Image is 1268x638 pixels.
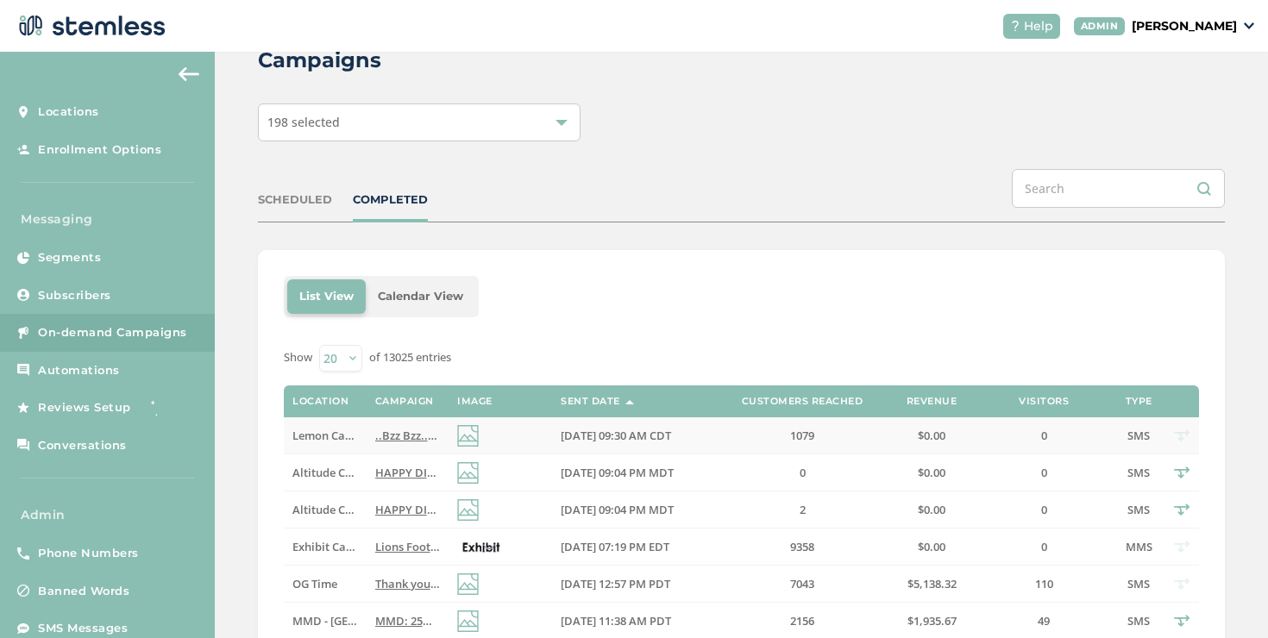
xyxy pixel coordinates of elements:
[561,396,620,407] label: Sent Date
[790,539,814,554] span: 9358
[1121,614,1156,629] label: SMS
[790,613,814,629] span: 2156
[267,114,340,130] span: 198 selected
[561,428,671,443] span: [DATE] 09:30 AM CDT
[38,362,120,379] span: Automations
[457,610,479,632] img: icon-img-d887fa0c.svg
[725,466,880,480] label: 0
[561,613,671,629] span: [DATE] 11:38 AM PDT
[1074,17,1126,35] div: ADMIN
[258,45,381,76] h2: Campaigns
[907,396,957,407] label: Revenue
[918,428,945,443] span: $0.00
[292,540,357,554] label: Exhibit Cannabis - Port Huron
[1121,503,1156,517] label: SMS
[918,465,945,480] span: $0.00
[983,577,1104,591] label: 110
[1024,17,1053,35] span: Help
[790,428,814,443] span: 1079
[292,576,337,591] span: OG Time
[375,613,954,629] span: MMD: 25% OFF Big Bags every Tue/Wed in September! Click for details & MORE DEALS 🤩 Reply END to c...
[907,613,957,629] span: $1,935.67
[1038,613,1050,629] span: 49
[561,502,674,517] span: [DATE] 09:04 PM MDT
[561,428,707,443] label: 09/10/2025 09:30 AM CDT
[1041,428,1047,443] span: 0
[38,249,101,266] span: Segments
[561,503,707,517] label: 09/09/2025 09:04 PM MDT
[1041,539,1047,554] span: 0
[14,9,166,43] img: logo-dark-0685b13c.svg
[353,191,428,209] div: COMPLETED
[1182,555,1268,638] iframe: Chat Widget
[1244,22,1254,29] img: icon_down-arrow-small-66adaf34.svg
[292,465,478,480] span: Altitude Cannabis Dispensary 1100
[625,400,634,404] img: icon-sort-1e1d7615.svg
[292,502,478,517] span: Altitude Cannabis Dispensary 8110
[292,428,357,443] label: Lemon Cannabis Glenpool
[1126,539,1152,554] span: MMS
[38,399,131,416] span: Reviews Setup
[292,428,432,443] span: Lemon Cannabis Glenpool
[366,279,475,314] li: Calendar View
[897,503,966,517] label: $0.00
[375,466,440,480] label: HAPPY DIME DAY Reply END to cancel
[38,103,99,121] span: Locations
[38,141,161,159] span: Enrollment Options
[1012,169,1225,208] input: Search
[38,287,111,304] span: Subscribers
[375,577,440,591] label: Thank you for being a valued customer! We've got your insider specials here: Reply END to cancel
[1019,396,1069,407] label: Visitors
[1127,613,1150,629] span: SMS
[983,614,1104,629] label: 49
[1121,428,1156,443] label: SMS
[1121,466,1156,480] label: SMS
[284,349,312,366] label: Show
[292,396,348,407] label: Location
[292,466,357,480] label: Altitude Cannabis Dispensary 1100
[918,502,945,517] span: $0.00
[1132,17,1237,35] p: [PERSON_NAME]
[292,613,443,629] span: MMD - [GEOGRAPHIC_DATA]
[375,540,440,554] label: Lions Football & Pizza in our Lounge and much more all month! Only at The Exhibit Port Huron. Cli...
[561,540,707,554] label: 09/09/2025 07:19 PM EDT
[983,428,1104,443] label: 0
[725,577,880,591] label: 7043
[1010,21,1020,31] img: icon-help-white-03924b79.svg
[1127,465,1150,480] span: SMS
[983,466,1104,480] label: 0
[1127,576,1150,591] span: SMS
[38,437,127,454] span: Conversations
[375,396,434,407] label: Campaign
[38,620,128,637] span: SMS Messages
[725,540,880,554] label: 9358
[375,428,865,443] span: ..Bzz Bzz... Time for a Lemon update! Check out [DATE] exclusive offers :) Reply END to cancel
[292,577,357,591] label: OG Time
[369,349,451,366] label: of 13025 entries
[292,539,504,554] span: Exhibit Cannabis - [GEOGRAPHIC_DATA]
[1035,576,1053,591] span: 110
[375,428,440,443] label: ..Bzz Bzz... Time for a Lemon update! Check out today's exclusive offers :) Reply END to cancel
[790,576,814,591] span: 7043
[375,465,577,480] span: HAPPY DIME DAY Reply END to cancel
[918,539,945,554] span: $0.00
[292,503,357,517] label: Altitude Cannabis Dispensary 8110
[897,428,966,443] label: $0.00
[897,540,966,554] label: $0.00
[561,466,707,480] label: 09/09/2025 09:04 PM MDT
[1127,428,1150,443] span: SMS
[287,279,366,314] li: List View
[375,502,577,517] span: HAPPY DIME DAY Reply END to cancel
[1121,540,1156,554] label: MMS
[1126,396,1152,407] label: Type
[897,614,966,629] label: $1,935.67
[725,503,880,517] label: 2
[1127,502,1150,517] span: SMS
[983,503,1104,517] label: 0
[457,425,479,447] img: icon-img-d887fa0c.svg
[38,583,129,600] span: Banned Words
[38,545,139,562] span: Phone Numbers
[742,396,863,407] label: Customers Reached
[457,573,479,595] img: icon-img-d887fa0c.svg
